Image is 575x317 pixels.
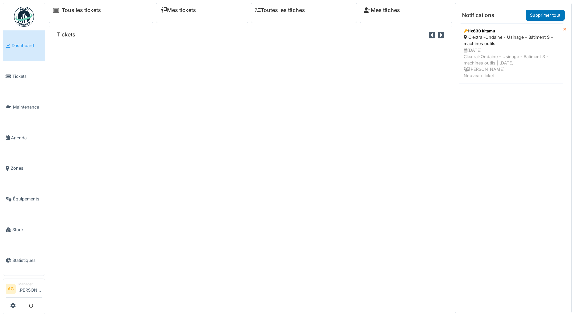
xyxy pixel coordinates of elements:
a: Stock [3,214,45,245]
a: Tickets [3,61,45,92]
img: Badge_color-CXgf-gQk.svg [14,7,34,27]
div: Clextral-Ondaine - Usinage - Bâtiment S - machines outils [464,34,559,47]
span: Zones [11,165,42,171]
li: AG [6,284,16,294]
h6: Notifications [462,12,494,18]
span: Stock [12,226,42,233]
a: Supprimer tout [526,10,565,21]
a: Statistiques [3,245,45,276]
a: Zones [3,153,45,184]
a: Maintenance [3,92,45,123]
span: Tickets [12,73,42,80]
li: [PERSON_NAME] [18,282,42,296]
span: Agenda [11,135,42,141]
h6: Tickets [57,31,75,38]
div: Manager [18,282,42,287]
a: Agenda [3,122,45,153]
a: Mes tickets [160,7,196,13]
a: AG Manager[PERSON_NAME] [6,282,42,298]
a: Équipements [3,184,45,214]
span: Statistiques [12,257,42,264]
a: Tous les tickets [62,7,101,13]
div: [DATE] Clextral-Ondaine - Usinage - Bâtiment S - machines outils | [DATE] [PERSON_NAME] Nouveau t... [464,47,559,79]
span: Maintenance [13,104,42,110]
span: Dashboard [12,42,42,49]
a: Toutes les tâches [255,7,305,13]
a: Mes tâches [364,7,400,13]
div: Hx630 kitamu [464,28,559,34]
a: Dashboard [3,30,45,61]
a: Hx630 kitamu Clextral-Ondaine - Usinage - Bâtiment S - machines outils [DATE]Clextral-Ondaine - U... [459,23,563,84]
span: Équipements [13,196,42,202]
